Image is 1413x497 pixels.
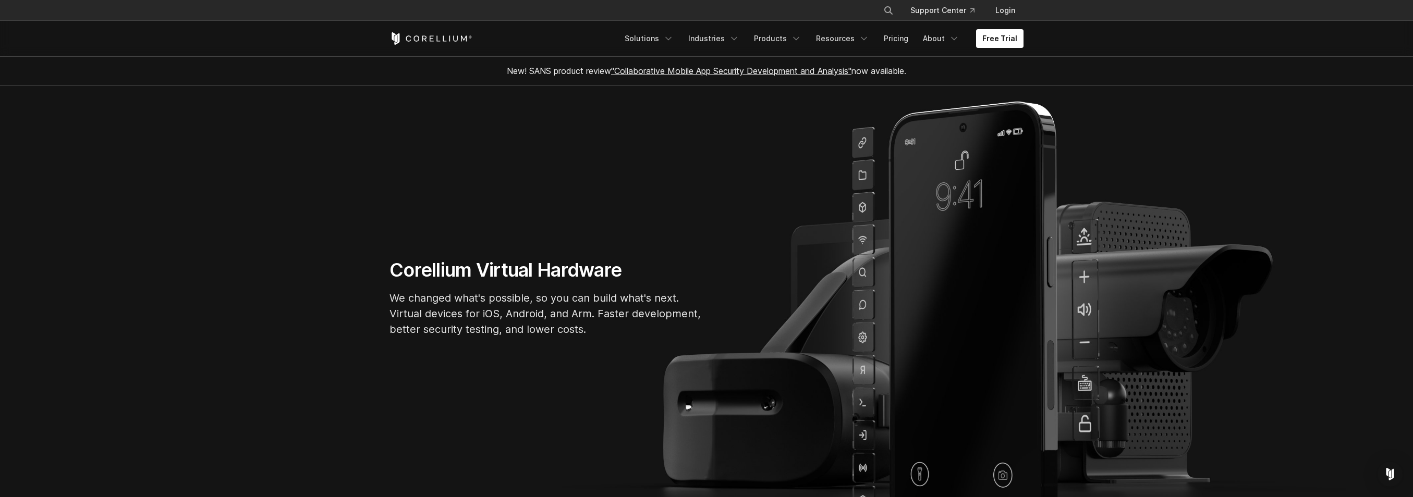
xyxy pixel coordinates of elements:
[810,29,875,48] a: Resources
[917,29,966,48] a: About
[879,1,898,20] button: Search
[902,1,983,20] a: Support Center
[1378,462,1403,487] div: Open Intercom Messenger
[871,1,1024,20] div: Navigation Menu
[618,29,1024,48] div: Navigation Menu
[389,290,702,337] p: We changed what's possible, so you can build what's next. Virtual devices for iOS, Android, and A...
[748,29,808,48] a: Products
[507,66,906,76] span: New! SANS product review now available.
[976,29,1024,48] a: Free Trial
[878,29,915,48] a: Pricing
[987,1,1024,20] a: Login
[389,32,472,45] a: Corellium Home
[682,29,746,48] a: Industries
[389,258,702,282] h1: Corellium Virtual Hardware
[618,29,680,48] a: Solutions
[611,66,851,76] a: "Collaborative Mobile App Security Development and Analysis"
